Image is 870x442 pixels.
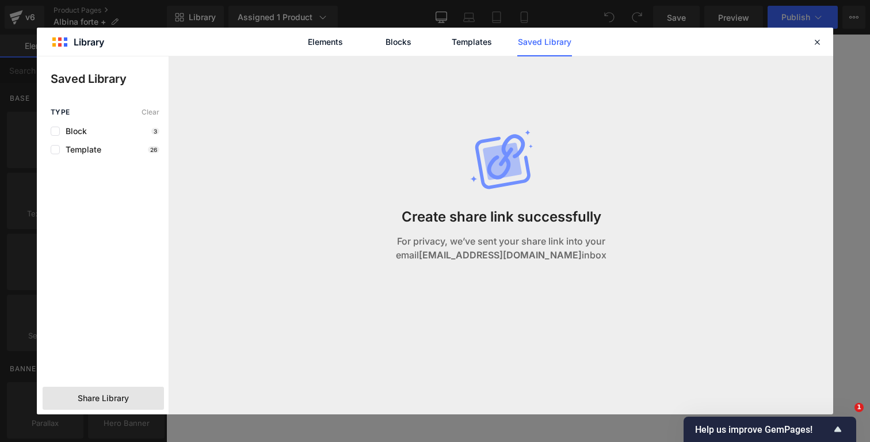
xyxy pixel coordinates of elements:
[51,70,169,87] p: Saved Library
[60,127,87,136] span: Block
[78,393,129,404] span: Share Library
[148,146,159,153] p: 26
[517,28,572,56] a: Saved Library
[402,208,601,225] h3: Create share link successfully
[444,28,499,56] a: Templates
[60,145,101,154] span: Template
[831,403,858,430] iframe: Intercom live chat
[695,424,831,435] span: Help us improve GemPages!
[419,249,582,261] strong: [EMAIL_ADDRESS][DOMAIN_NAME]
[298,28,353,56] a: Elements
[51,108,70,116] span: Type
[695,422,845,436] button: Show survey - Help us improve GemPages!
[854,403,864,412] span: 1
[353,234,650,262] p: For privacy, we’ve sent your share link into your email inbox
[151,128,159,135] p: 3
[142,108,159,116] span: Clear
[371,28,426,56] a: Blocks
